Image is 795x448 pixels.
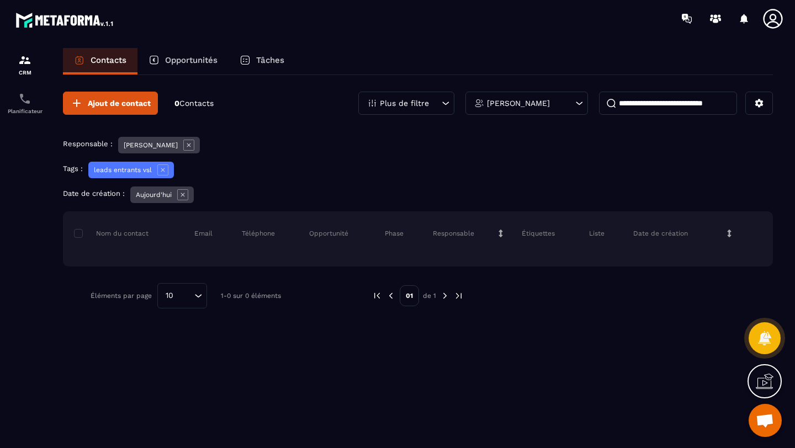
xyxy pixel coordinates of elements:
img: scheduler [18,92,31,105]
p: 0 [174,98,214,109]
p: Date de création [633,229,688,238]
p: Responsable [433,229,474,238]
a: Tâches [229,48,295,74]
p: Contacts [91,55,126,65]
p: Tags : [63,164,83,173]
p: [PERSON_NAME] [487,99,550,107]
p: 01 [400,285,419,306]
button: Ajout de contact [63,92,158,115]
p: Opportunités [165,55,218,65]
img: next [454,291,464,301]
a: schedulerschedulerPlanificateur [3,84,47,122]
span: Contacts [179,99,214,108]
p: Tâches [256,55,284,65]
a: Opportunités [137,48,229,74]
p: Planificateur [3,108,47,114]
a: formationformationCRM [3,45,47,84]
p: Date de création : [63,189,125,198]
span: 10 [162,290,177,302]
p: leads entrants vsl [94,166,152,174]
p: 1-0 sur 0 éléments [221,292,281,300]
p: Plus de filtre [380,99,429,107]
img: prev [386,291,396,301]
p: Téléphone [242,229,275,238]
span: Ajout de contact [88,98,151,109]
p: Opportunité [309,229,348,238]
p: Aujourd'hui [136,191,172,199]
p: Responsable : [63,140,113,148]
a: Ouvrir le chat [749,404,782,437]
p: Éléments par page [91,292,152,300]
p: de 1 [423,291,436,300]
p: Email [194,229,213,238]
img: prev [372,291,382,301]
p: Nom du contact [74,229,149,238]
img: formation [18,54,31,67]
p: Étiquettes [522,229,555,238]
p: [PERSON_NAME] [124,141,178,149]
p: CRM [3,70,47,76]
div: Search for option [157,283,207,308]
img: logo [15,10,115,30]
img: next [440,291,450,301]
input: Search for option [177,290,192,302]
p: Liste [589,229,605,238]
a: Contacts [63,48,137,74]
p: Phase [385,229,404,238]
